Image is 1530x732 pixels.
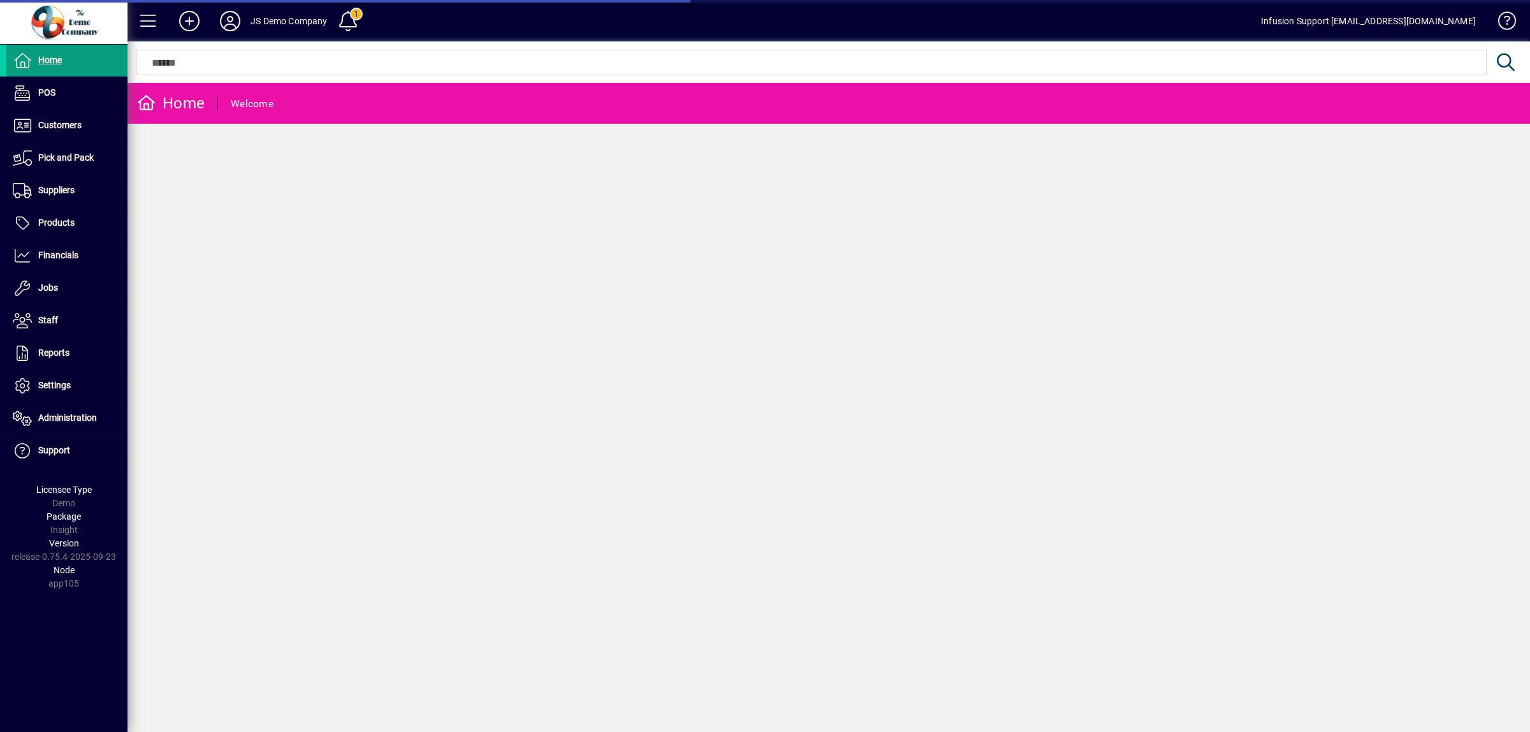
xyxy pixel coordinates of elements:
[38,348,69,358] span: Reports
[38,315,58,325] span: Staff
[38,413,97,423] span: Administration
[6,240,127,272] a: Financials
[6,175,127,207] a: Suppliers
[6,370,127,402] a: Settings
[38,445,70,455] span: Support
[38,55,62,65] span: Home
[1489,3,1514,44] a: Knowledge Base
[251,11,328,31] div: JS Demo Company
[38,380,71,390] span: Settings
[6,337,127,369] a: Reports
[6,77,127,109] a: POS
[36,485,92,495] span: Licensee Type
[38,120,82,130] span: Customers
[6,402,127,434] a: Administration
[47,511,81,522] span: Package
[6,272,127,304] a: Jobs
[210,10,251,33] button: Profile
[6,142,127,174] a: Pick and Pack
[137,93,205,113] div: Home
[54,565,75,575] span: Node
[1261,11,1476,31] div: Infusion Support [EMAIL_ADDRESS][DOMAIN_NAME]
[38,282,58,293] span: Jobs
[6,305,127,337] a: Staff
[38,152,94,163] span: Pick and Pack
[38,217,75,228] span: Products
[38,250,78,260] span: Financials
[231,94,273,114] div: Welcome
[6,110,127,142] a: Customers
[38,185,75,195] span: Suppliers
[169,10,210,33] button: Add
[38,87,55,98] span: POS
[49,538,79,548] span: Version
[6,435,127,467] a: Support
[6,207,127,239] a: Products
